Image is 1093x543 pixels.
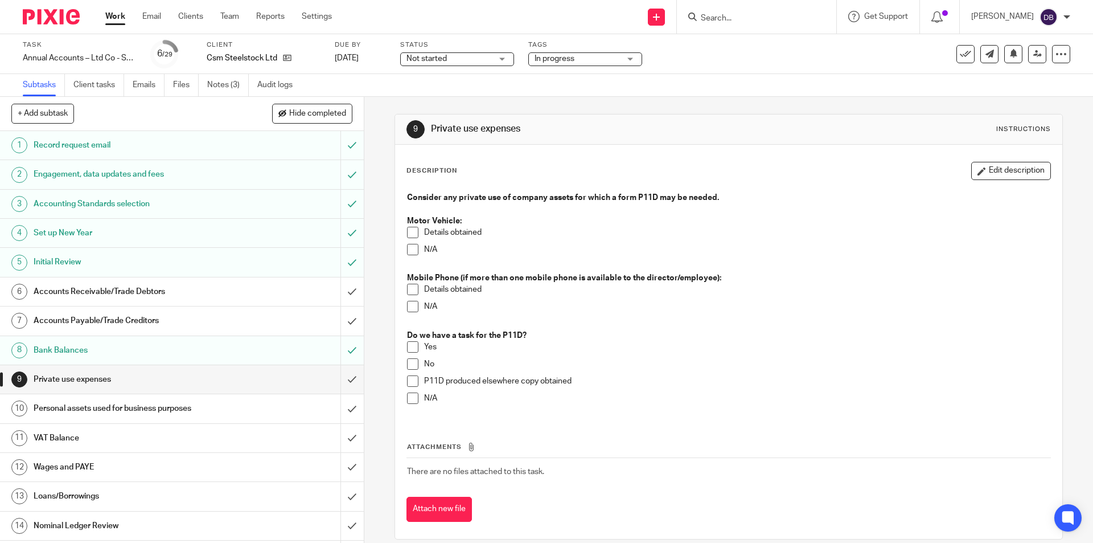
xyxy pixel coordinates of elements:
p: Yes [424,341,1050,353]
div: 6 [157,47,172,60]
button: Hide completed [272,104,352,123]
a: Files [173,74,199,96]
p: No [424,358,1050,370]
div: 6 [11,284,27,300]
h1: Nominal Ledger Review [34,517,231,534]
div: 9 [406,120,425,138]
h1: Private use expenses [431,123,753,135]
div: 5 [11,255,27,271]
p: Description [406,166,457,175]
div: Annual Accounts – Ltd Co - Software [23,52,137,64]
a: Client tasks [73,74,124,96]
div: 7 [11,313,27,329]
img: svg%3E [1039,8,1058,26]
p: [PERSON_NAME] [971,11,1034,22]
label: Status [400,40,514,50]
p: P11D produced elsewhere copy obtained [424,375,1050,387]
h1: Accounts Payable/Trade Creditors [34,312,231,329]
div: Instructions [996,125,1051,134]
p: Csm Steelstock Ltd [207,52,277,64]
span: Get Support [864,13,908,21]
a: Work [105,11,125,22]
div: 14 [11,518,27,534]
h1: Accounts Receivable/Trade Debtors [34,283,231,300]
p: N/A [424,244,1050,255]
label: Due by [335,40,386,50]
small: /29 [162,51,172,58]
h1: Personal assets used for business purposes [34,400,231,417]
div: 1 [11,137,27,153]
p: N/A [424,301,1050,312]
button: Attach new file [406,497,472,522]
div: 2 [11,167,27,183]
span: There are no files attached to this task. [407,468,544,476]
div: 11 [11,430,27,446]
span: Attachments [407,444,462,450]
h1: Record request email [34,137,231,154]
button: + Add subtask [11,104,74,123]
strong: Do we have a task for the P11D? [407,332,527,340]
div: 8 [11,342,27,358]
div: 3 [11,196,27,212]
input: Search [700,14,802,24]
div: 4 [11,225,27,241]
label: Client [207,40,320,50]
h1: Private use expenses [34,371,231,388]
span: Not started [406,55,447,63]
strong: Consider any private use of company assets for which a form P11D may be needed. [407,194,719,202]
h1: Bank Balances [34,342,231,359]
p: Details obtained [424,227,1050,238]
strong: Mobile Phone (if more than one mobile phone is available to the director/employee): [407,274,721,282]
div: 12 [11,459,27,475]
h1: Accounting Standards selection [34,195,231,213]
label: Task [23,40,137,50]
h1: Loans/Borrowings [34,488,231,505]
div: 9 [11,371,27,387]
a: Reports [256,11,285,22]
img: Pixie [23,9,80,25]
h1: Engagement, data updates and fees [34,166,231,183]
a: Team [220,11,239,22]
div: 13 [11,488,27,504]
button: Edit description [971,162,1051,180]
div: 10 [11,401,27,417]
p: Details obtained [424,284,1050,295]
a: Email [142,11,161,22]
a: Clients [178,11,203,22]
strong: Motor Vehicle: [407,217,462,225]
span: [DATE] [335,54,359,62]
h1: VAT Balance [34,430,231,447]
h1: Set up New Year [34,224,231,242]
label: Tags [528,40,642,50]
h1: Initial Review [34,254,231,271]
a: Notes (3) [207,74,249,96]
a: Emails [133,74,165,96]
span: In progress [535,55,574,63]
a: Audit logs [257,74,301,96]
p: N/A [424,393,1050,404]
a: Subtasks [23,74,65,96]
a: Settings [302,11,332,22]
span: Hide completed [289,109,346,119]
h1: Wages and PAYE [34,459,231,476]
